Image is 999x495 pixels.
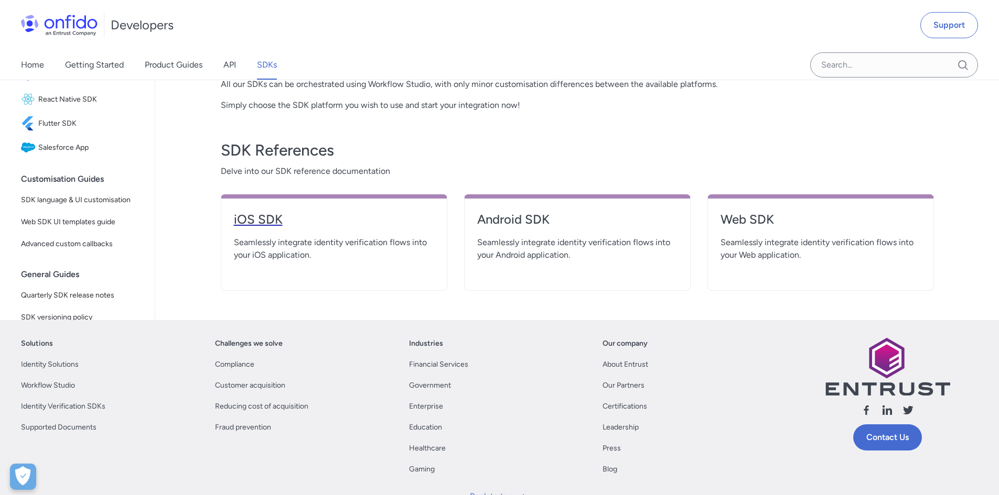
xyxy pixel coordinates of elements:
[38,92,142,107] span: React Native SDK
[10,464,36,490] div: Cookie Preferences
[21,194,142,206] span: SDK language & UI customisation
[17,285,146,306] a: Quarterly SDK release notes
[21,264,151,285] div: General Guides
[477,211,678,228] h4: Android SDK
[221,78,934,91] p: All our SDKs can be orchestrated using Workflow Studio, with only minor customisation differences...
[221,165,934,178] span: Delve into our SDK reference documentation
[21,289,142,302] span: Quarterly SDK release notes
[21,311,142,324] span: SDK versioning policy
[477,236,678,261] span: Seamlessly integrate identity verification flows into your Android application.
[21,421,96,434] a: Supported Documents
[881,404,894,420] a: Follow us linkedin
[145,50,202,80] a: Product Guides
[902,404,915,420] a: Follow us X (Twitter)
[223,50,236,80] a: API
[111,17,174,34] h1: Developers
[21,337,53,350] a: Solutions
[21,238,142,250] span: Advanced custom callbacks
[721,211,921,236] a: Web SDK
[409,442,446,455] a: Healthcare
[409,337,443,350] a: Industries
[603,421,639,434] a: Leadership
[920,12,978,38] a: Support
[17,88,146,111] a: IconReact Native SDKReact Native SDK
[21,358,79,371] a: Identity Solutions
[21,216,142,228] span: Web SDK UI templates guide
[860,404,873,420] a: Follow us facebook
[65,50,124,80] a: Getting Started
[409,421,442,434] a: Education
[10,464,36,490] button: Open Preferences
[215,400,308,413] a: Reducing cost of acquisition
[409,379,451,392] a: Government
[17,136,146,159] a: IconSalesforce AppSalesforce App
[215,421,271,434] a: Fraud prevention
[221,99,934,112] p: Simply choose the SDK platform you wish to use and start your integration now!
[234,211,434,236] a: iOS SDK
[21,50,44,80] a: Home
[21,15,98,36] img: Onfido Logo
[17,190,146,211] a: SDK language & UI customisation
[881,404,894,416] svg: Follow us linkedin
[17,307,146,328] a: SDK versioning policy
[21,140,38,155] img: IconSalesforce App
[603,400,647,413] a: Certifications
[17,212,146,233] a: Web SDK UI templates guide
[215,358,254,371] a: Compliance
[824,337,950,395] img: Entrust logo
[38,140,142,155] span: Salesforce App
[257,50,277,80] a: SDKs
[409,400,443,413] a: Enterprise
[603,442,621,455] a: Press
[603,463,617,476] a: Blog
[215,379,285,392] a: Customer acquisition
[721,236,921,261] span: Seamlessly integrate identity verification flows into your Web application.
[860,404,873,416] svg: Follow us facebook
[221,140,934,161] h3: SDK References
[409,463,435,476] a: Gaming
[17,234,146,255] a: Advanced custom callbacks
[603,379,644,392] a: Our Partners
[853,424,922,450] a: Contact Us
[21,379,75,392] a: Workflow Studio
[902,404,915,416] svg: Follow us X (Twitter)
[38,116,142,131] span: Flutter SDK
[603,337,648,350] a: Our company
[21,400,105,413] a: Identity Verification SDKs
[21,116,38,131] img: IconFlutter SDK
[234,211,434,228] h4: iOS SDK
[721,211,921,228] h4: Web SDK
[603,358,648,371] a: About Entrust
[215,337,283,350] a: Challenges we solve
[17,112,146,135] a: IconFlutter SDKFlutter SDK
[477,211,678,236] a: Android SDK
[409,358,468,371] a: Financial Services
[234,236,434,261] span: Seamlessly integrate identity verification flows into your iOS application.
[810,52,978,78] input: Onfido search input field
[21,169,151,190] div: Customisation Guides
[21,92,38,107] img: IconReact Native SDK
